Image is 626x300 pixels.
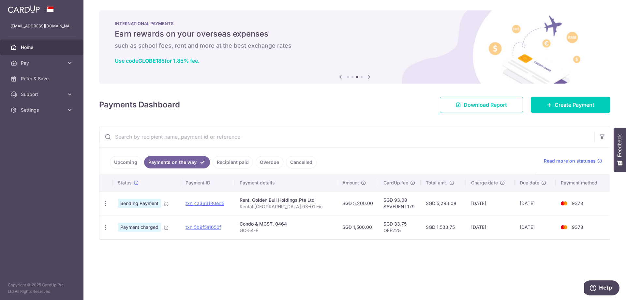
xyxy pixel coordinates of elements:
td: [DATE] [514,191,555,215]
span: Home [21,44,64,51]
th: Payment method [556,174,610,191]
span: 9378 [572,200,583,206]
span: Charge date [471,180,498,186]
a: Create Payment [531,97,610,113]
a: Payments on the way [144,156,210,168]
span: Pay [21,60,64,66]
a: Use codeGLOBE185for 1.85% fee. [115,57,200,64]
a: Read more on statuses [544,158,602,164]
div: Condo & MCST. 0464 [240,221,332,227]
div: Rent. Golden Bull Holdings Pte Ltd [240,197,332,203]
span: Feedback [617,134,623,157]
input: Search by recipient name, payment id or reference [99,126,594,147]
td: SGD 1,500.00 [337,215,378,239]
span: Sending Payment [118,199,161,208]
span: Download Report [464,101,507,109]
button: Feedback - Show survey [614,128,626,172]
p: GC-54-E [240,227,332,234]
img: Bank Card [558,223,571,231]
td: SGD 33.75 OFF225 [378,215,421,239]
img: International Payment Banner [99,10,610,84]
span: Create Payment [555,101,594,109]
p: INTERNATIONAL PAYMENTS [115,21,595,26]
span: Amount [342,180,359,186]
span: Total amt. [426,180,447,186]
span: Status [118,180,132,186]
span: 9378 [572,224,583,230]
a: Recipient paid [213,156,253,168]
img: Bank Card [558,199,571,207]
td: [DATE] [466,215,515,239]
th: Payment details [234,174,337,191]
td: SGD 5,293.08 [421,191,466,215]
td: SGD 5,200.00 [337,191,378,215]
a: Download Report [440,97,523,113]
a: txn_4a366180ed5 [186,200,224,206]
a: Upcoming [110,156,142,168]
a: Overdue [256,156,283,168]
h4: Payments Dashboard [99,99,180,111]
th: Payment ID [180,174,234,191]
a: Cancelled [286,156,317,168]
span: Read more on statuses [544,158,596,164]
img: CardUp [8,5,40,13]
span: Refer & Save [21,75,64,82]
a: txn_5b9f5a1650f [186,224,221,230]
p: Rental [GEOGRAPHIC_DATA] 03-01 Eio [240,203,332,210]
td: SGD 1,533.75 [421,215,466,239]
span: Support [21,91,64,98]
p: [EMAIL_ADDRESS][DOMAIN_NAME] [10,23,73,29]
span: CardUp fee [383,180,408,186]
td: SGD 93.08 SAVERENT179 [378,191,421,215]
b: GLOBE185 [138,57,165,64]
td: [DATE] [466,191,515,215]
span: Due date [520,180,539,186]
td: [DATE] [514,215,555,239]
h6: such as school fees, rent and more at the best exchange rates [115,42,595,50]
iframe: Opens a widget where you can find more information [584,280,619,297]
span: Settings [21,107,64,113]
h5: Earn rewards on your overseas expenses [115,29,595,39]
span: Payment charged [118,223,161,232]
